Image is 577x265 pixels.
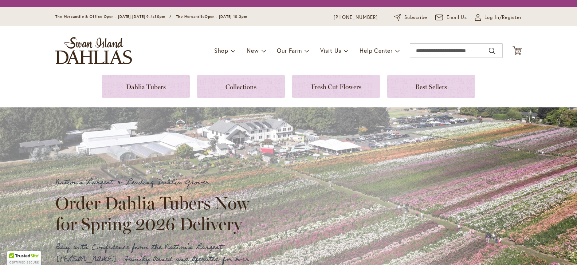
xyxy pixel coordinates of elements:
span: New [247,47,259,54]
span: Subscribe [404,14,427,21]
a: Log In/Register [475,14,522,21]
span: Email Us [447,14,467,21]
h2: Order Dahlia Tubers Now for Spring 2026 Delivery [55,193,256,234]
a: Email Us [435,14,467,21]
span: Help Center [360,47,393,54]
button: Search [489,45,495,57]
span: Log In/Register [484,14,522,21]
a: [PHONE_NUMBER] [334,14,378,21]
span: Our Farm [277,47,302,54]
span: Shop [214,47,228,54]
span: Visit Us [320,47,341,54]
span: Open - [DATE] 10-3pm [205,14,247,19]
a: store logo [55,37,132,64]
a: Subscribe [394,14,427,21]
div: TrustedSite Certified [7,251,41,265]
p: Nation's Largest & Leading Dahlia Grower [55,177,256,189]
span: The Mercantile & Office Open - [DATE]-[DATE] 9-4:30pm / The Mercantile [55,14,205,19]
